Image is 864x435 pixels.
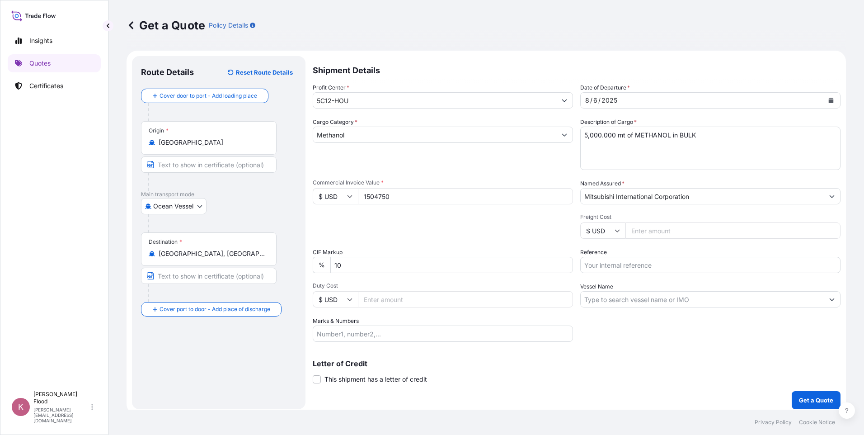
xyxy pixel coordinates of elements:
p: Main transport mode [141,191,296,198]
button: Select transport [141,198,207,214]
a: Privacy Policy [755,419,792,426]
p: [PERSON_NAME][EMAIL_ADDRESS][DOMAIN_NAME] [33,407,89,423]
a: Certificates [8,77,101,95]
p: Get a Quote [799,396,833,405]
span: This shipment has a letter of credit [324,375,427,384]
button: Show suggestions [824,291,840,307]
a: Cookie Notice [799,419,835,426]
label: Profit Center [313,83,349,92]
p: [PERSON_NAME] Flood [33,391,89,405]
a: Insights [8,32,101,50]
input: Enter percentage between 0 and 10% [330,257,573,273]
p: Get a Quote [127,18,205,33]
div: month, [584,95,590,106]
span: Date of Departure [580,83,630,92]
button: Cover port to door - Add place of discharge [141,302,282,317]
p: Shipment Details [313,56,841,83]
label: Description of Cargo [580,118,637,127]
div: Origin [149,127,169,134]
span: K [18,402,23,411]
p: Letter of Credit [313,360,841,367]
p: Policy Details [209,21,248,30]
button: Calendar [824,93,838,108]
input: Destination [159,249,265,258]
div: Destination [149,238,182,246]
input: Enter amount [358,291,573,307]
button: Show suggestions [556,127,573,143]
button: Cover door to port - Add loading place [141,89,268,103]
input: Text to appear on certificate [141,268,277,284]
p: Reset Route Details [236,68,293,77]
span: Cover port to door - Add place of discharge [160,305,270,314]
p: Insights [29,36,52,45]
span: Cover door to port - Add loading place [160,91,257,100]
button: Get a Quote [792,391,841,409]
span: Ocean Vessel [153,202,193,211]
a: Quotes [8,54,101,72]
span: Commercial Invoice Value [313,179,573,186]
input: Enter amount [625,222,841,239]
div: / [598,95,601,106]
p: Route Details [141,67,194,78]
input: Your internal reference [580,257,841,273]
label: Cargo Category [313,118,357,127]
input: Type to search a profit center [313,92,556,109]
input: Origin [159,138,265,147]
label: Marks & Numbers [313,317,359,326]
div: % [313,257,330,273]
input: Full name [581,188,824,204]
button: Show suggestions [556,92,573,109]
input: Type to search vessel name or IMO [581,291,824,307]
span: Freight Cost [580,213,841,221]
div: day, [592,95,598,106]
label: CIF Markup [313,248,343,257]
div: year, [601,95,618,106]
input: Select a commodity type [313,127,556,143]
input: Type amount [358,188,573,204]
label: Named Assured [580,179,625,188]
input: Text to appear on certificate [141,156,277,173]
button: Reset Route Details [223,65,296,80]
button: Show suggestions [824,188,840,204]
input: Number1, number2,... [313,326,573,342]
label: Reference [580,248,607,257]
p: Certificates [29,81,63,90]
span: Duty Cost [313,282,573,289]
p: Quotes [29,59,51,68]
div: / [590,95,592,106]
label: Vessel Name [580,282,613,291]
